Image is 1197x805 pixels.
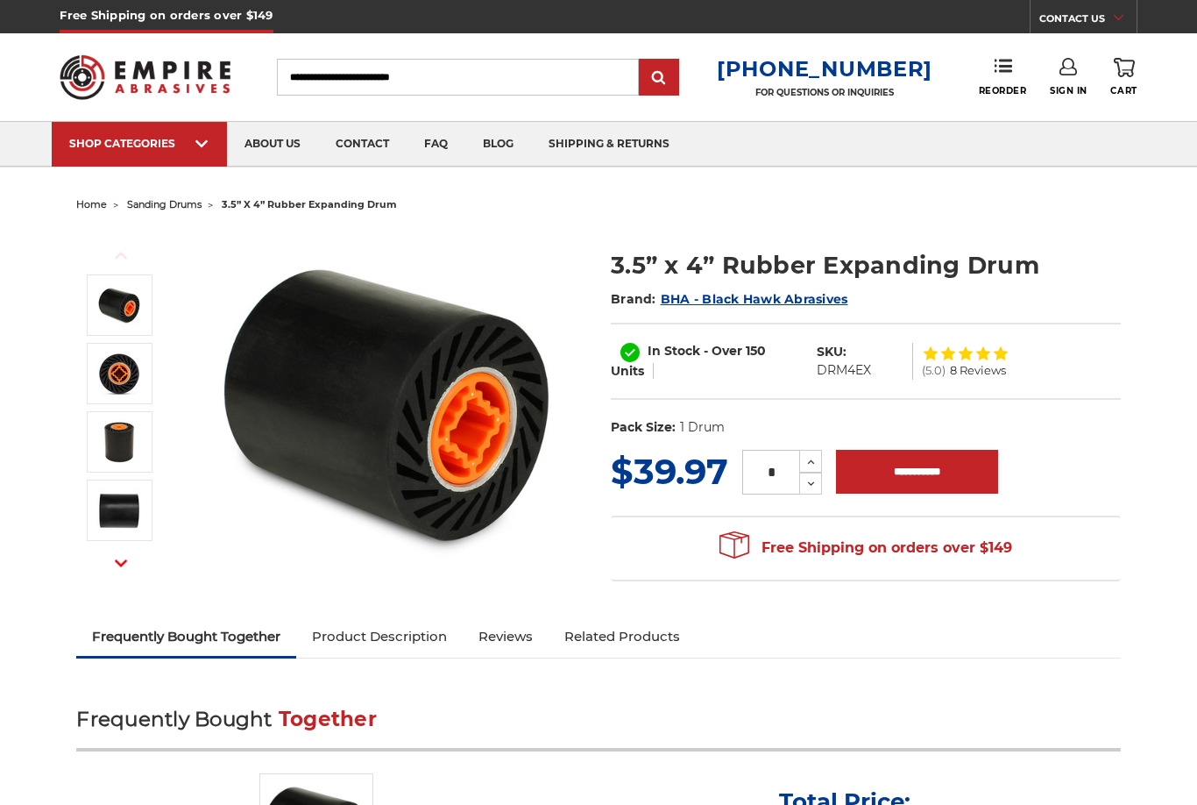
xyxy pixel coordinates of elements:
h1: 3.5” x 4” Rubber Expanding Drum [611,248,1121,282]
span: Free Shipping on orders over $149 [719,531,1012,566]
span: In Stock [648,343,700,359]
span: - Over [704,343,742,359]
a: BHA - Black Hawk Abrasives [661,291,848,307]
dt: Pack Size: [611,418,676,437]
img: 3.5” x 4” Rubber Expanding Drum [97,488,141,532]
dt: SKU: [817,343,846,361]
img: Empire Abrasives [60,44,230,110]
img: 3.5 inch x 4 inch expanding drum [97,352,141,395]
span: Frequently Bought [76,707,272,731]
a: Reorder [979,58,1027,96]
div: SHOP CATEGORIES [69,137,209,150]
span: Units [611,363,644,379]
p: FOR QUESTIONS OR INQUIRIES [717,87,932,98]
img: Rubber expanding wheel for sanding drum [97,420,141,464]
a: Product Description [296,617,463,656]
dd: DRM4EX [817,361,871,380]
span: Together [279,707,377,731]
a: Frequently Bought Together [76,617,296,656]
a: shipping & returns [531,122,687,167]
a: contact [318,122,407,167]
img: 3.5 inch rubber expanding drum for sanding belt [97,283,141,327]
span: 150 [746,343,766,359]
span: Brand: [611,291,656,307]
a: blog [465,122,531,167]
a: [PHONE_NUMBER] [717,56,932,82]
dd: 1 Drum [680,418,725,437]
a: CONTACT US [1039,9,1137,33]
span: (5.0) [922,365,946,376]
a: home [76,198,107,210]
img: 3.5 inch rubber expanding drum for sanding belt [213,230,563,581]
a: Cart [1110,58,1137,96]
a: about us [227,122,318,167]
a: faq [407,122,465,167]
a: Reviews [463,617,549,656]
span: 3.5” x 4” rubber expanding drum [222,198,397,210]
input: Submit [641,61,676,96]
span: Reorder [979,85,1027,96]
span: Cart [1110,85,1137,96]
span: $39.97 [611,450,728,493]
a: sanding drums [127,198,202,210]
span: 8 Reviews [950,365,1006,376]
button: Next [100,545,142,582]
span: Sign In [1050,85,1087,96]
a: Related Products [549,617,696,656]
button: Previous [100,237,142,274]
